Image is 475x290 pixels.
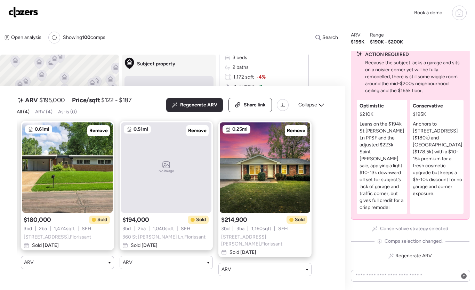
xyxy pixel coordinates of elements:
span: $194,000 [122,216,149,224]
span: Regenerate ARV [180,102,217,108]
span: [DATE] [42,242,59,248]
img: Logo [8,7,38,18]
span: ARV [25,96,38,104]
span: $190K - $200K [370,39,403,46]
span: [STREET_ADDRESS] , Florissant [24,234,91,241]
span: 3 bd [221,225,230,232]
span: [DATE] [239,249,256,255]
span: [STREET_ADDRESS][PERSON_NAME] , Florissant [221,234,309,248]
span: 2 ba [39,225,47,232]
span: | [274,225,275,232]
span: | [78,225,79,232]
span: Sold [32,242,59,249]
span: $195,000 [39,96,65,104]
span: No image [159,168,174,174]
span: | [35,225,36,232]
span: $214,900 [221,216,247,224]
span: ARV (4) [35,109,53,115]
span: Remove [89,127,108,134]
span: 0.61mi [35,126,49,133]
span: ARV [351,32,361,39]
span: ARV [222,266,231,273]
span: [DATE] [140,242,158,248]
span: Sold [196,216,206,223]
span: $210K [360,111,373,118]
span: Sold [97,216,107,223]
span: 1,160 sqft [251,225,271,232]
span: Open analysis [11,34,41,41]
p: Because the subject lacks a garage and sits on a noisier corner yet will be fully remodelled, the... [365,59,464,94]
span: Built 1957 [233,83,255,90]
span: 0.25mi [232,126,248,133]
span: As-is (0) [58,109,77,115]
span: Conservative [413,103,443,110]
span: -4% [257,74,266,81]
span: | [232,225,234,232]
span: 3 bd [24,225,32,232]
span: SFH [181,225,191,232]
span: 3 beds [233,54,247,61]
span: -7 yr [257,83,268,90]
p: Leans on the $194k St [PERSON_NAME] Ln PPSF and the adjusted $223k Saint [PERSON_NAME] sale, appl... [360,121,405,211]
span: 100 [82,34,90,40]
span: Subject property [137,61,175,67]
span: ARV [123,259,132,266]
span: Price/sqft [72,96,100,104]
span: Sold [295,216,305,223]
span: 1,474 sqft [54,225,75,232]
span: 360 St [PERSON_NAME] Ln , Florissant [122,234,206,241]
span: Remove [188,127,207,134]
span: 1,172 sqft [233,74,254,81]
span: ARV [24,259,34,266]
span: Range [370,32,384,39]
span: ACTION REQUIRED [365,51,409,58]
span: Sold [131,242,158,249]
span: 3 bd [122,225,131,232]
span: $195K [413,111,426,118]
p: Anchors to [STREET_ADDRESS] ($180k) and [GEOGRAPHIC_DATA] ($178.5k) with a $10-15k premium for a ... [413,121,462,197]
span: 3 ba [236,225,244,232]
span: 2 ba [138,225,146,232]
span: 1,040 sqft [153,225,174,232]
span: | [177,225,178,232]
span: Conservative strategy selected [380,225,448,232]
span: SFH [278,225,288,232]
span: Share link [244,102,266,108]
span: SFH [82,225,91,232]
span: $180,000 [24,216,51,224]
span: | [148,225,150,232]
span: 0.51mi [134,126,148,133]
span: Sold [230,249,256,256]
span: $195K [351,39,364,46]
span: Comps selection changed. [385,238,443,245]
span: Showing comps [63,34,105,41]
span: 2 baths [233,64,249,71]
span: Book a demo [414,10,442,16]
span: Collapse [298,102,317,108]
span: Search [322,34,338,41]
span: $122 - $187 [101,96,131,104]
span: | [134,225,135,232]
span: | [247,225,249,232]
span: Optimistic [360,103,384,110]
span: Regenerate ARV [395,252,432,259]
span: All (4) [17,109,30,115]
span: | [50,225,51,232]
span: Remove [287,127,305,134]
